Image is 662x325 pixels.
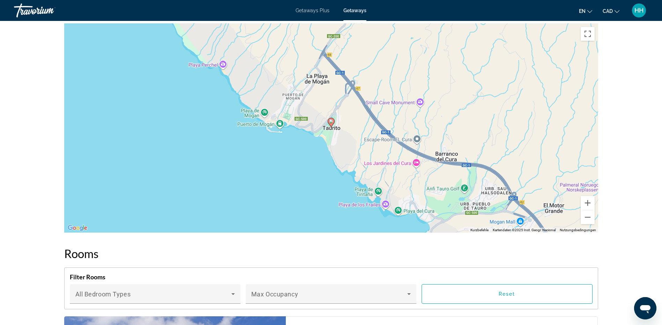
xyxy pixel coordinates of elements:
button: User Menu [630,3,648,18]
button: Verkleinern [581,210,595,224]
a: Nutzungsbedingungen (wird in neuem Tab geöffnet) [560,228,596,232]
button: Reset [422,284,592,304]
a: Getaways Plus [296,8,329,13]
iframe: Schaltfläche zum Öffnen des Messaging-Fensters [634,297,656,319]
a: Getaways [343,8,366,13]
span: Kartendaten ©2025 Inst. Geogr. Nacional [493,228,556,232]
img: Google [66,224,89,233]
h2: Rooms [64,247,598,260]
span: Max Occupancy [251,290,298,298]
span: Reset [499,291,515,297]
button: Vergrößern [581,196,595,210]
a: Dieses Gebiet in Google Maps öffnen (in neuem Fenster) [66,224,89,233]
button: Change language [579,6,592,16]
span: All Bedroom Types [75,290,131,298]
button: Vollbildansicht ein/aus [581,27,595,41]
span: HH [634,7,644,14]
span: CAD [603,8,613,14]
h4: Filter Rooms [70,273,593,281]
button: Kurzbefehle [470,228,489,233]
span: en [579,8,586,14]
a: Travorium [14,1,84,20]
button: Change currency [603,6,619,16]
